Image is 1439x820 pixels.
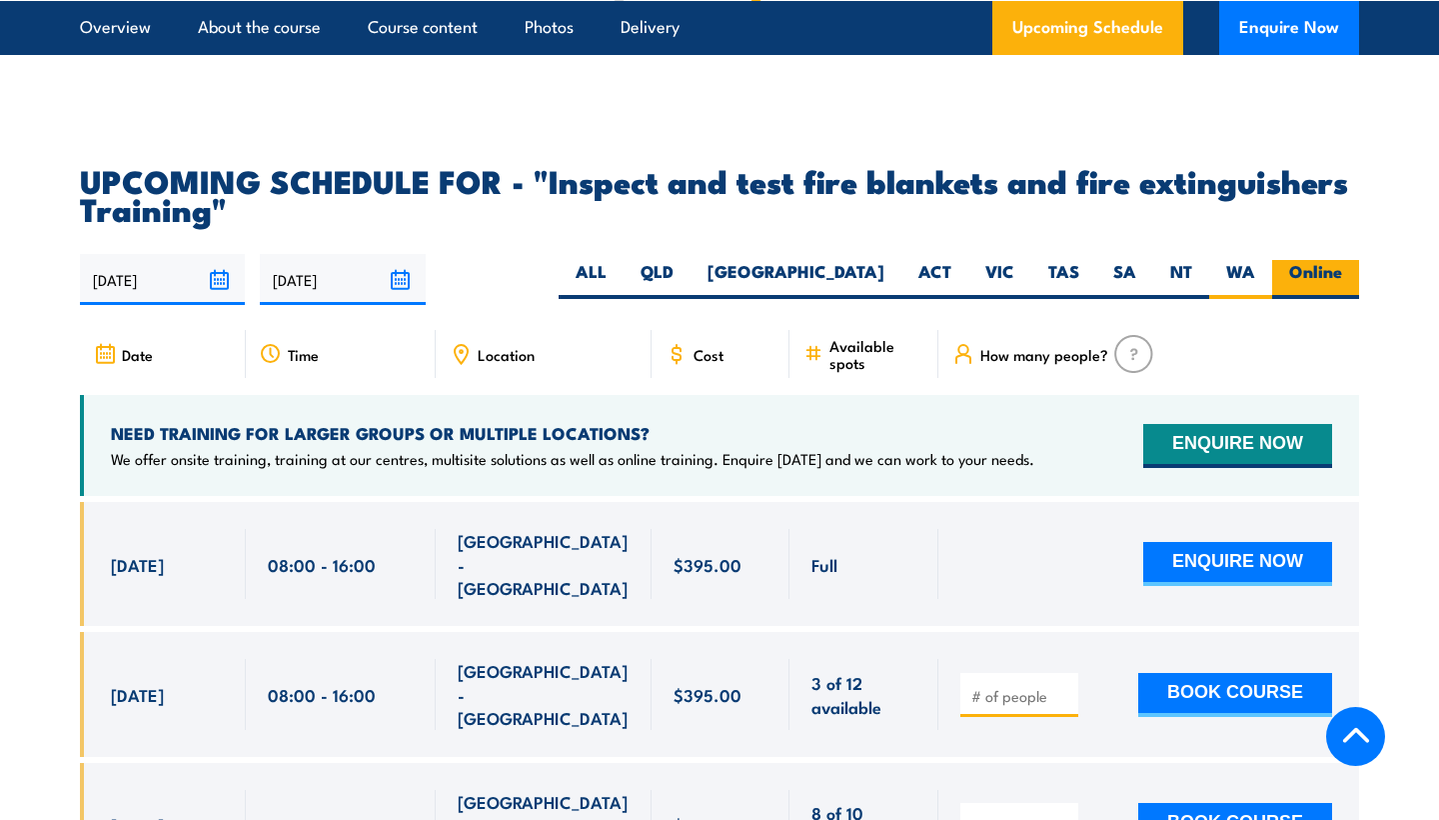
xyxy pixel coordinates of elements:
[1153,260,1209,299] label: NT
[980,346,1108,363] span: How many people?
[288,346,319,363] span: Time
[811,553,837,576] span: Full
[80,254,245,305] input: From date
[268,553,376,576] span: 08:00 - 16:00
[1143,542,1332,586] button: ENQUIRE NOW
[458,659,630,729] span: [GEOGRAPHIC_DATA] - [GEOGRAPHIC_DATA]
[971,686,1071,706] input: # of people
[1272,260,1359,299] label: Online
[811,671,916,718] span: 3 of 12 available
[968,260,1031,299] label: VIC
[478,346,535,363] span: Location
[260,254,425,305] input: To date
[694,346,723,363] span: Cost
[829,337,924,371] span: Available spots
[1143,424,1332,468] button: ENQUIRE NOW
[1031,260,1096,299] label: TAS
[111,683,164,706] span: [DATE]
[122,346,153,363] span: Date
[458,529,630,599] span: [GEOGRAPHIC_DATA] - [GEOGRAPHIC_DATA]
[268,683,376,706] span: 08:00 - 16:00
[559,260,624,299] label: ALL
[674,683,741,706] span: $395.00
[674,553,741,576] span: $395.00
[111,553,164,576] span: [DATE]
[80,166,1359,222] h2: UPCOMING SCHEDULE FOR - "Inspect and test fire blankets and fire extinguishers Training"
[1096,260,1153,299] label: SA
[691,260,901,299] label: [GEOGRAPHIC_DATA]
[1138,673,1332,717] button: BOOK COURSE
[111,449,1034,469] p: We offer onsite training, training at our centres, multisite solutions as well as online training...
[624,260,691,299] label: QLD
[901,260,968,299] label: ACT
[1209,260,1272,299] label: WA
[111,422,1034,444] h4: NEED TRAINING FOR LARGER GROUPS OR MULTIPLE LOCATIONS?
